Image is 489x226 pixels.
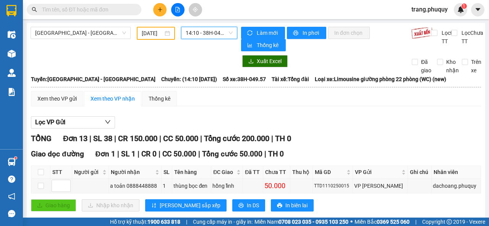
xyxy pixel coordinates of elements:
[350,220,353,223] span: ⚪️
[353,179,408,193] td: VP Ngọc Hồi
[418,58,434,75] span: Đã giao
[463,3,465,9] span: 1
[290,166,313,179] th: Thu hộ
[163,134,198,143] span: CC 50.000
[8,176,15,183] span: question-circle
[377,219,410,225] strong: 0369 525 060
[257,41,280,49] span: Thống kê
[411,27,433,39] img: 9k=
[303,29,320,37] span: In phơi
[314,182,351,190] div: TTD1110250015
[8,193,15,200] span: notification
[315,75,446,83] span: Loại xe: Limousine giường phòng 22 phòng (WC) (new)
[408,166,432,179] th: Ghi chú
[232,199,265,211] button: printerIn DS
[248,59,254,65] span: download
[8,88,16,96] img: solution-icon
[458,29,484,46] span: Lọc Chưa TT
[173,182,210,190] div: thùng bọc đen
[31,134,52,143] span: TỔNG
[433,182,479,190] div: dachoang.phuquy
[275,134,291,143] span: TH 0
[204,134,269,143] span: Tổng cước 200.000
[172,166,211,179] th: Tên hàng
[247,30,254,36] span: sync
[42,5,132,14] input: Tìm tên, số ĐT hoặc mã đơn
[263,166,290,179] th: Chưa TT
[114,134,116,143] span: |
[96,150,116,158] span: Đơn 1
[238,203,244,209] span: printer
[271,199,314,211] button: printerIn biên lai
[254,218,348,226] span: Miền Nam
[313,179,353,193] td: TTD1110250015
[31,76,155,82] b: Tuyến: [GEOGRAPHIC_DATA] - [GEOGRAPHIC_DATA]
[162,166,173,179] th: SL
[247,201,259,210] span: In DS
[202,150,262,158] span: Tổng cước 50.000
[117,150,119,158] span: |
[247,42,254,49] span: bar-chart
[110,182,160,190] div: a toản 0888448888
[159,134,161,143] span: |
[189,3,202,16] button: aim
[8,69,16,77] img: warehouse-icon
[457,6,464,13] img: icon-new-feature
[8,158,16,166] img: warehouse-icon
[147,219,180,225] strong: 1900 633 818
[328,27,370,39] button: In đơn chọn
[355,168,400,176] span: VP Gửi
[471,3,484,16] button: caret-down
[35,27,126,39] span: Hà Nội - Hà Tĩnh
[153,3,167,16] button: plus
[243,166,263,179] th: Đã TT
[213,168,235,176] span: ĐC Giao
[141,150,157,158] span: CR 0
[193,7,198,12] span: aim
[271,134,273,143] span: |
[287,27,326,39] button: printerIn phơi
[315,168,345,176] span: Mã GD
[118,134,157,143] span: CR 150.000
[31,199,76,211] button: uploadGiao hàng
[161,75,217,83] span: Chuyến: (14:10 [DATE])
[151,203,157,209] span: sort-ascending
[37,94,77,103] div: Xem theo VP gửi
[264,180,288,191] div: 50.000
[31,150,84,158] span: Giao dọc đường
[354,182,406,190] div: VP [PERSON_NAME]
[443,58,462,75] span: Kho nhận
[15,157,17,159] sup: 1
[32,7,37,12] span: search
[200,134,202,143] span: |
[163,182,171,190] div: 1
[257,29,279,37] span: Làm mới
[279,219,348,225] strong: 0708 023 035 - 0935 103 250
[186,27,232,39] span: 14:10 - 38H-049.57
[175,7,180,12] span: file-add
[111,168,154,176] span: Người nhận
[8,210,15,217] span: message
[264,150,266,158] span: |
[6,5,16,16] img: logo-vxr
[8,50,16,58] img: warehouse-icon
[293,30,300,36] span: printer
[142,29,163,37] input: 11/10/2025
[193,218,253,226] span: Cung cấp máy in - giấy in:
[162,150,196,158] span: CC 50.000
[171,3,185,16] button: file-add
[89,134,91,143] span: |
[121,150,136,158] span: SL 1
[145,199,227,211] button: sort-ascending[PERSON_NAME] sắp xếp
[461,3,467,9] sup: 1
[93,134,112,143] span: SL 38
[160,201,220,210] span: [PERSON_NAME] sắp xếp
[63,134,87,143] span: Đơn 13
[355,218,410,226] span: Miền Bắc
[159,150,160,158] span: |
[105,119,111,125] span: down
[257,57,282,65] span: Xuất Excel
[242,55,288,67] button: downloadXuất Excel
[285,201,308,210] span: In biên lai
[212,182,241,190] div: hồng lĩnh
